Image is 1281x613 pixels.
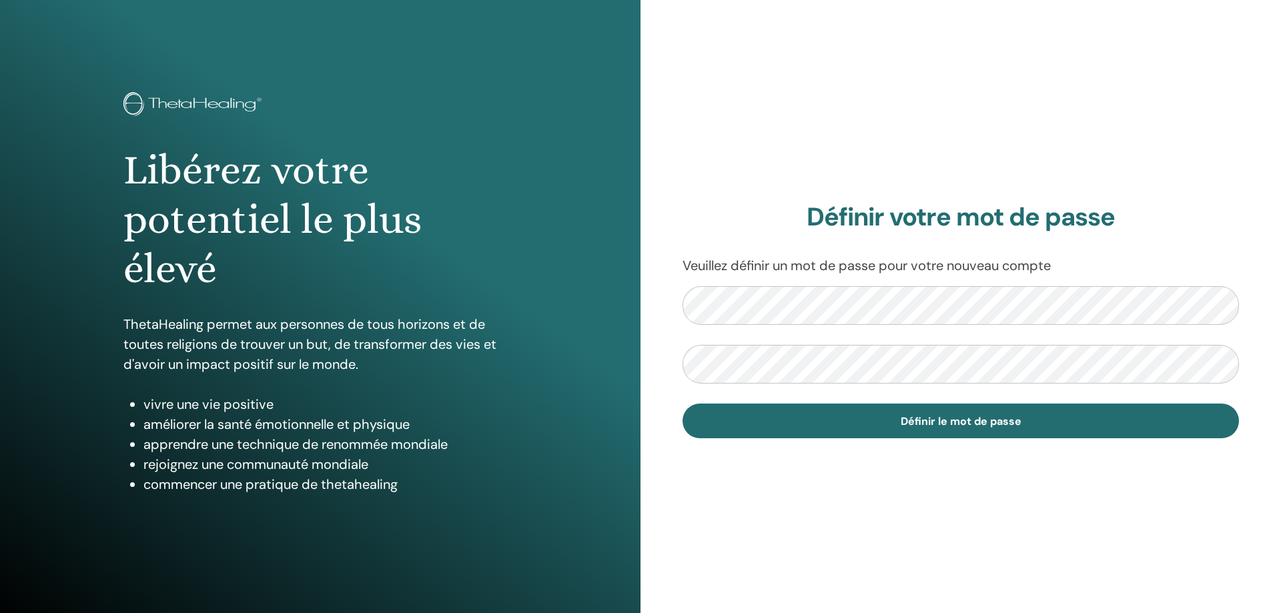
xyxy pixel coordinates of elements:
span: Définir le mot de passe [901,414,1021,428]
li: apprendre une technique de renommée mondiale [143,434,517,454]
h2: Définir votre mot de passe [683,202,1239,233]
p: ThetaHealing permet aux personnes de tous horizons et de toutes religions de trouver un but, de t... [123,314,517,374]
p: Veuillez définir un mot de passe pour votre nouveau compte [683,255,1239,275]
li: commencer une pratique de thetahealing [143,474,517,494]
li: vivre une vie positive [143,394,517,414]
button: Définir le mot de passe [683,404,1239,438]
li: améliorer la santé émotionnelle et physique [143,414,517,434]
li: rejoignez une communauté mondiale [143,454,517,474]
h1: Libérez votre potentiel le plus élevé [123,145,517,294]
